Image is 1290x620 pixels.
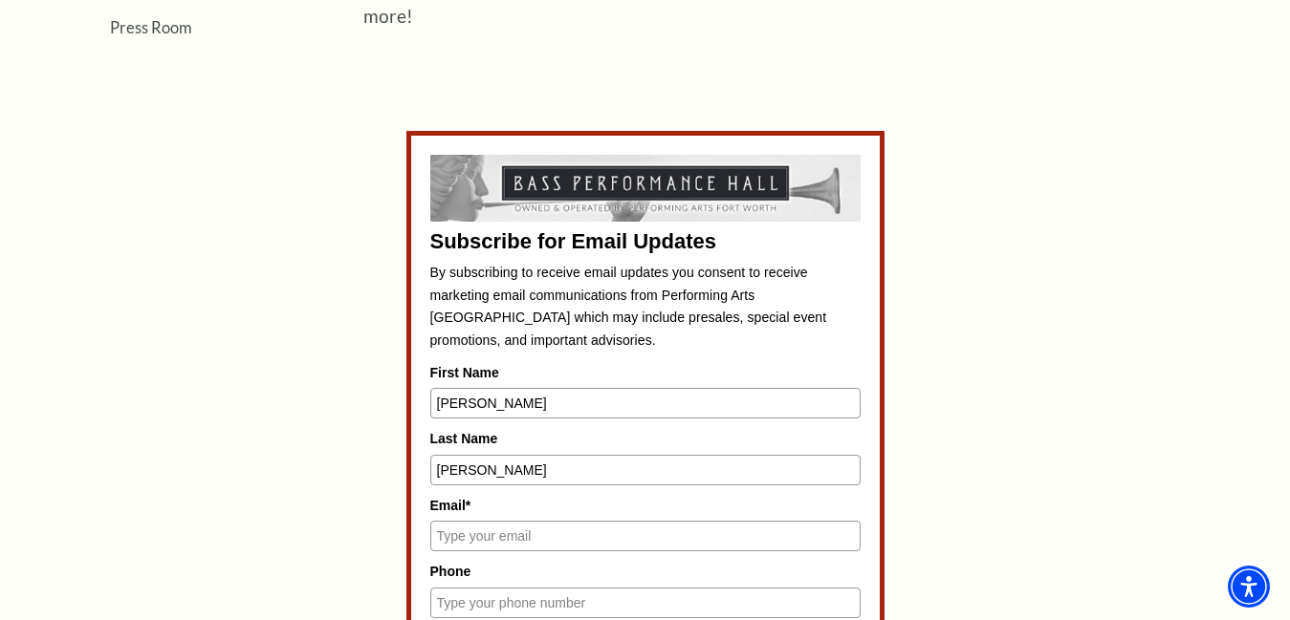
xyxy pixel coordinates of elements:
input: Type your email [430,521,861,551]
label: Phone [430,561,861,582]
a: Press Room [110,18,191,36]
input: Type your last name [430,455,861,485]
input: Type your phone number [430,588,861,618]
p: By subscribing to receive email updates you consent to receive marketing email communications fro... [430,262,861,352]
label: Email* [430,495,861,516]
div: Accessibility Menu [1228,566,1270,608]
input: Type your first name [430,388,861,418]
label: Last Name [430,428,861,449]
img: Subscribe for Email Updates [430,155,861,222]
div: Subscribe for Email Updates [430,231,861,252]
label: First Name [430,362,861,383]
